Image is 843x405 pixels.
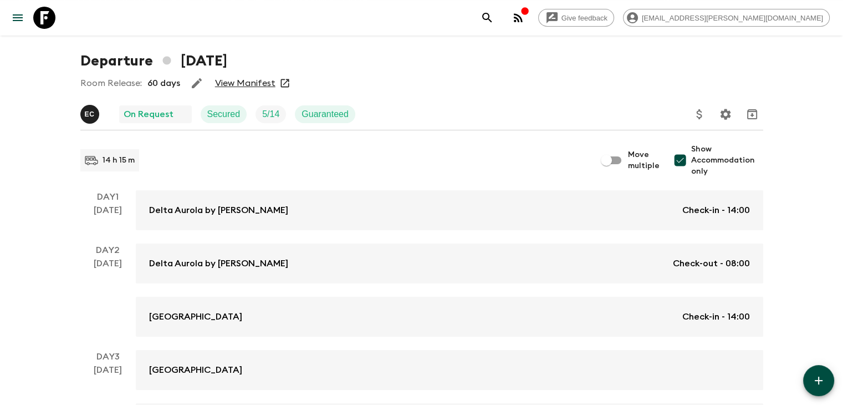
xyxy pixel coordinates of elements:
[201,105,247,123] div: Secured
[741,103,763,125] button: Archive (Completed, Cancelled or Unsynced Departures only)
[136,244,763,283] a: Delta Aurola by [PERSON_NAME]Check-out - 08:00
[623,9,830,27] div: [EMAIL_ADDRESS][PERSON_NAME][DOMAIN_NAME]
[628,149,660,171] span: Move multiple
[103,155,135,166] p: 14 h 15 m
[476,7,498,29] button: search adventures
[80,190,136,204] p: Day 1
[302,108,349,121] p: Guaranteed
[149,363,242,377] p: [GEOGRAPHIC_DATA]
[94,204,122,230] div: [DATE]
[714,103,737,125] button: Settings
[136,190,763,230] a: Delta Aurola by [PERSON_NAME]Check-in - 14:00
[682,204,750,217] p: Check-in - 14:00
[682,310,750,323] p: Check-in - 14:00
[256,105,286,123] div: Trip Fill
[147,77,180,90] p: 60 days
[80,108,101,117] span: Eduardo Caravaca
[636,14,829,22] span: [EMAIL_ADDRESS][PERSON_NAME][DOMAIN_NAME]
[85,110,95,119] p: E C
[673,257,750,270] p: Check-out - 08:00
[136,350,763,390] a: [GEOGRAPHIC_DATA]
[207,108,241,121] p: Secured
[124,108,173,121] p: On Request
[80,244,136,257] p: Day 2
[149,204,288,217] p: Delta Aurola by [PERSON_NAME]
[262,108,279,121] p: 5 / 14
[215,78,275,89] a: View Manifest
[149,310,242,323] p: [GEOGRAPHIC_DATA]
[136,297,763,337] a: [GEOGRAPHIC_DATA]Check-in - 14:00
[538,9,614,27] a: Give feedback
[688,103,711,125] button: Update Price, Early Bird Discount and Costs
[80,105,101,124] button: EC
[94,257,122,337] div: [DATE]
[80,350,136,363] p: Day 3
[7,7,29,29] button: menu
[94,363,122,390] div: [DATE]
[149,257,288,270] p: Delta Aurola by [PERSON_NAME]
[80,77,142,90] p: Room Release:
[691,144,763,177] span: Show Accommodation only
[80,50,227,72] h1: Departure [DATE]
[555,14,614,22] span: Give feedback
